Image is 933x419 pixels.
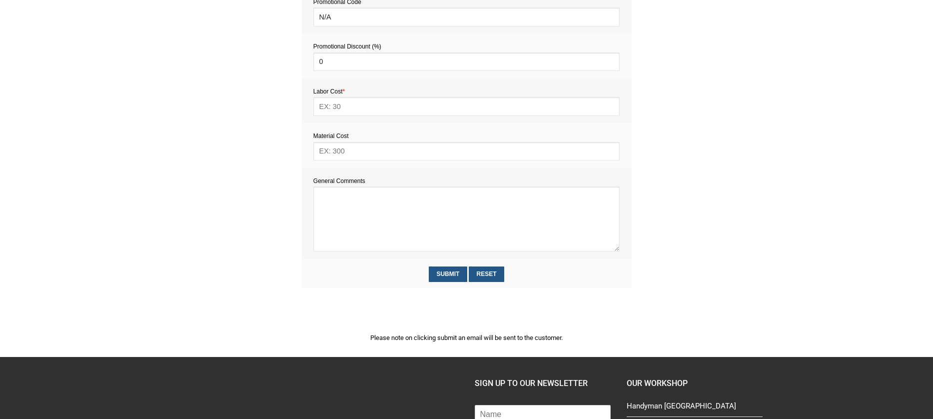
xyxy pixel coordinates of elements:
span: Promotional Discount (%) [313,43,381,50]
span: General Comments [313,177,365,184]
input: EX: 30 [313,97,620,115]
span: Material Cost [313,132,349,139]
input: Submit [429,266,467,282]
a: Handyman [GEOGRAPHIC_DATA] [627,400,763,417]
input: Reset [469,266,504,282]
input: EX: 300 [313,142,620,160]
h4: Our Workshop [627,377,763,390]
h4: SIGN UP TO OUR NEWSLETTER [475,377,611,390]
p: Please note on clicking submit an email will be sent to the customer. [302,332,632,343]
span: Labor Cost [313,88,345,95]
